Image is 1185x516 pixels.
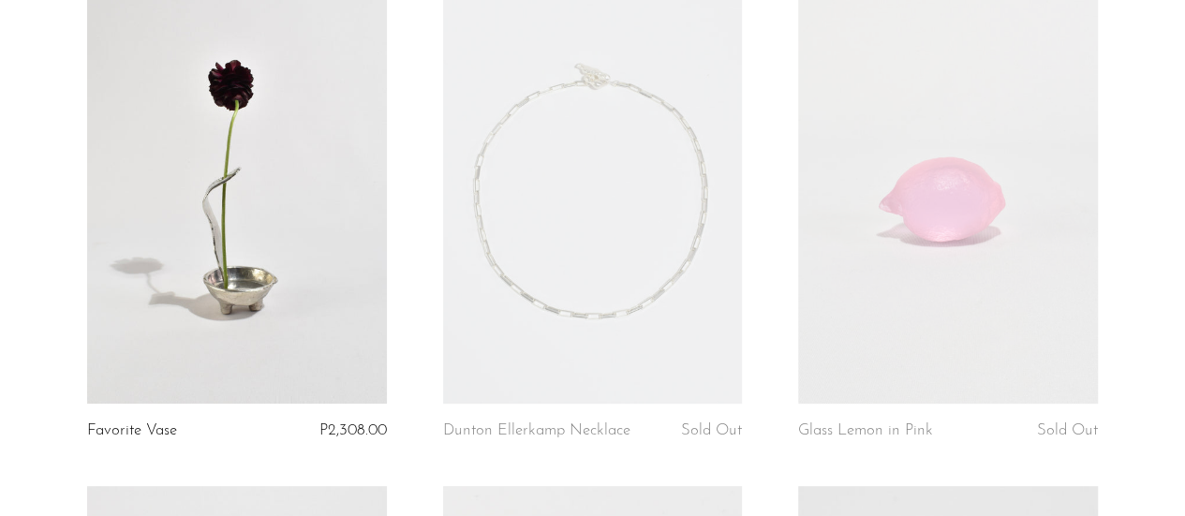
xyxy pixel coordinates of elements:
[681,422,742,438] span: Sold Out
[1037,422,1098,438] span: Sold Out
[87,422,177,439] a: Favorite Vase
[798,422,933,439] a: Glass Lemon in Pink
[319,422,387,438] span: P2,308.00
[443,422,630,439] a: Dunton Ellerkamp Necklace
